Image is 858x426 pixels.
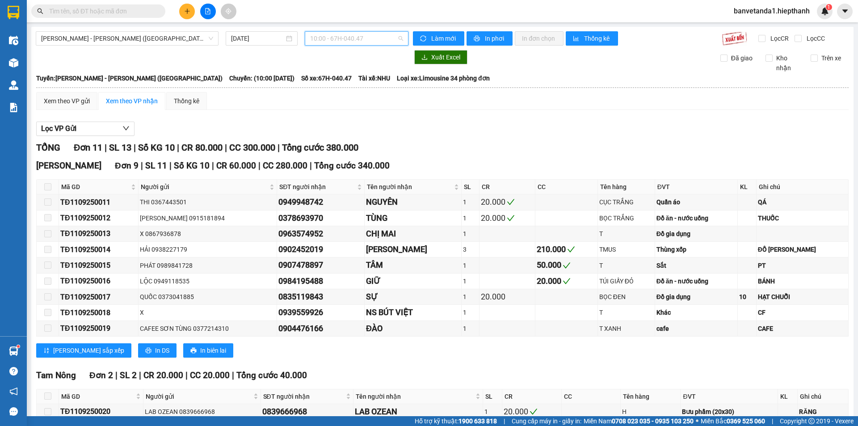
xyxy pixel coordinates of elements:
[366,212,460,224] div: TÙNG
[366,243,460,256] div: [PERSON_NAME]
[43,347,50,354] span: sort-ascending
[9,80,18,90] img: warehouse-icon
[140,197,275,207] div: THI 0367443501
[53,346,124,355] span: [PERSON_NAME] sắp xếp
[282,142,358,153] span: Tổng cước 380.000
[599,308,653,317] div: T
[37,8,43,14] span: search
[141,182,268,192] span: Người gửi
[757,180,849,194] th: Ghi chú
[655,180,738,194] th: ĐVT
[656,213,736,223] div: Đồ ăn - nước uống
[366,275,460,287] div: GIỮ
[145,160,167,171] span: SL 11
[212,160,214,171] span: |
[356,392,473,401] span: Tên người nhận
[799,407,846,417] div: RĂNG
[758,261,847,270] div: PT
[537,275,596,287] div: 20.000
[431,34,457,43] span: Làm mới
[44,96,90,106] div: Xem theo VP gửi
[232,370,234,380] span: |
[221,4,236,19] button: aim
[140,308,275,317] div: X
[60,307,137,318] div: TĐ1109250018
[36,160,101,171] span: [PERSON_NAME]
[174,160,210,171] span: Số KG 10
[463,245,478,254] div: 3
[138,343,177,358] button: printerIn DS
[262,405,352,418] div: 0839666968
[277,274,365,289] td: 0984195488
[278,228,363,240] div: 0963574952
[681,389,778,404] th: ĐVT
[134,142,136,153] span: |
[278,306,363,319] div: 0939559926
[474,35,481,42] span: printer
[467,31,513,46] button: printerIn phơi
[146,392,251,401] span: Người gửi
[59,274,139,289] td: TĐ1109250016
[530,408,538,416] span: check
[140,261,275,270] div: PHÁT 0989841728
[773,53,804,73] span: Kho nhận
[278,322,363,335] div: 0904476166
[758,324,847,333] div: CAFE
[229,73,294,83] span: Chuyến: (10:00 [DATE])
[355,405,481,418] div: LAB OZEAN
[803,34,826,43] span: Lọc CC
[837,4,853,19] button: caret-down
[463,261,478,270] div: 1
[484,407,500,417] div: 1
[74,142,102,153] span: Đơn 11
[59,226,139,242] td: TĐ1109250013
[479,180,535,194] th: CR
[481,291,534,303] div: 20.000
[463,292,478,302] div: 1
[566,31,618,46] button: bar-chartThống kê
[184,8,190,14] span: plus
[504,405,560,418] div: 20.000
[758,292,847,302] div: HẠT CHUỖI
[106,96,158,106] div: Xem theo VP nhận
[60,212,137,224] div: TĐ1109250012
[9,367,18,375] span: question-circle
[682,407,776,417] div: Bưu phẩm (20x30)
[36,122,135,136] button: Lọc VP Gửi
[225,8,231,14] span: aim
[200,346,226,355] span: In biên lai
[200,4,216,19] button: file-add
[365,274,462,289] td: GIỮ
[463,324,478,333] div: 1
[413,31,464,46] button: syncLàm mới
[17,345,20,348] sup: 1
[366,322,460,335] div: ĐÀO
[656,229,736,239] div: Đồ gia dụng
[515,31,564,46] button: In đơn chọn
[567,245,575,253] span: check
[738,180,757,194] th: KL
[261,404,354,420] td: 0839666968
[599,229,653,239] div: T
[36,343,131,358] button: sort-ascending[PERSON_NAME] sắp xếp
[758,213,847,223] div: THUỐC
[183,343,233,358] button: printerIn biên lai
[599,324,653,333] div: T XANH
[60,244,137,255] div: TĐ1109250014
[278,212,363,224] div: 0378693970
[562,389,621,404] th: CC
[366,306,460,319] div: NS BÚT VIỆT
[502,389,562,404] th: CR
[599,197,653,207] div: CỤC TRẮNG
[9,387,18,396] span: notification
[140,276,275,286] div: LỘC 0949118535
[826,4,832,10] sup: 1
[599,245,653,254] div: TMUS
[463,213,478,223] div: 1
[140,324,275,333] div: CAFEE SƠN TÙNG 0377214310
[60,228,137,239] div: TĐ1109250013
[621,389,681,404] th: Tên hàng
[139,370,141,380] span: |
[821,7,829,15] img: icon-new-feature
[622,407,679,417] div: H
